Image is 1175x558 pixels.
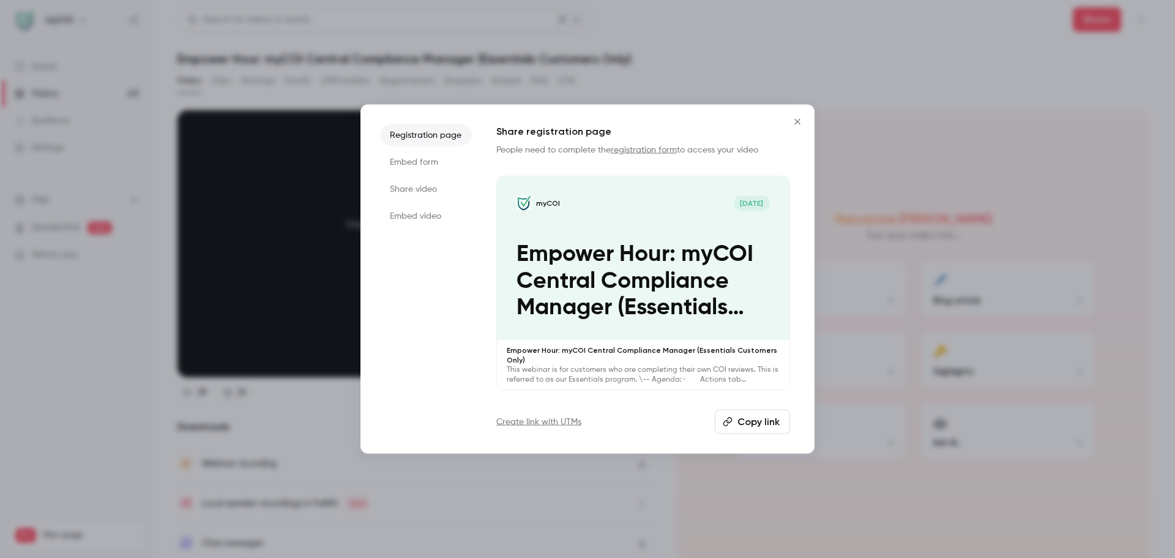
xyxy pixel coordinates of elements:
span: [DATE] [734,195,770,210]
p: People need to complete the to access your video [496,143,790,156]
p: myCOI [536,198,560,208]
button: Close [785,109,810,134]
button: Copy link [715,410,790,434]
li: Share video [380,178,472,200]
li: Embed form [380,151,472,173]
p: This webinar is for customers who are completing their own COI reviews. This is referred to as ou... [507,365,780,385]
p: Empower Hour: myCOI Central Compliance Manager (Essentials Customers Only) [507,345,780,365]
img: Empower Hour: myCOI Central Compliance Manager (Essentials Customers Only) [517,195,531,210]
a: Create link with UTMs [496,416,581,428]
li: Embed video [380,205,472,227]
h1: Share registration page [496,124,790,138]
a: registration form [611,145,677,154]
p: Empower Hour: myCOI Central Compliance Manager (Essentials Customers Only) [517,241,770,321]
a: Empower Hour: myCOI Central Compliance Manager (Essentials Customers Only)myCOI[DATE]Empower Hour... [496,175,790,390]
li: Registration page [380,124,472,146]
